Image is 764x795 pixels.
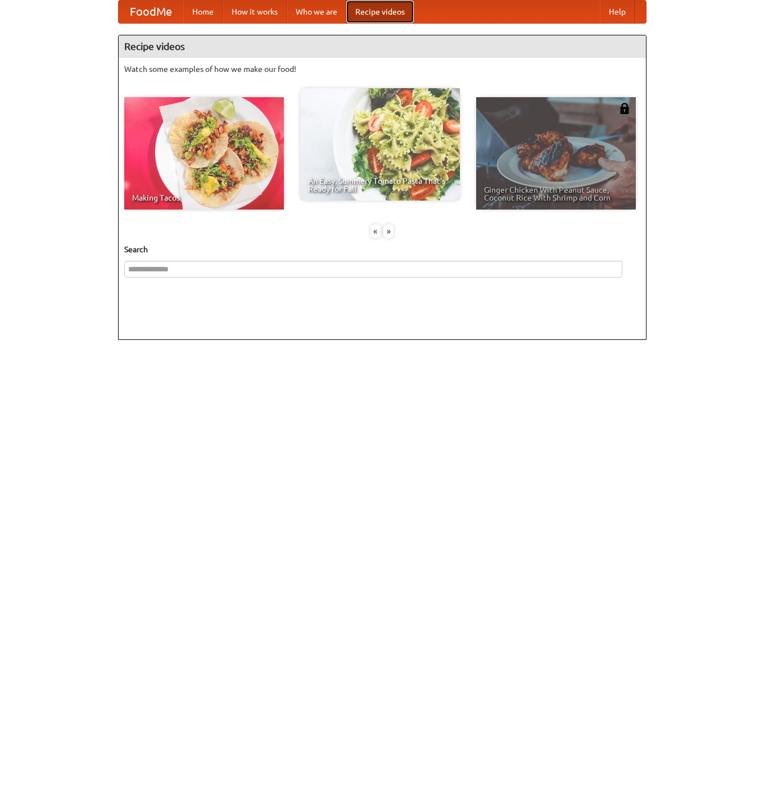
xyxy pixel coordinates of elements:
span: Making Tacos [132,194,276,202]
a: Recipe videos [346,1,414,23]
a: Home [183,1,223,23]
p: Watch some examples of how we make our food! [124,63,640,75]
a: Who we are [287,1,346,23]
a: How it works [223,1,287,23]
h5: Search [124,244,640,255]
div: » [383,224,394,238]
a: Making Tacos [124,97,284,210]
div: « [370,224,381,238]
h4: Recipe videos [119,35,646,58]
a: Help [600,1,635,23]
a: An Easy, Summery Tomato Pasta That's Ready for Fall [300,88,460,201]
a: FoodMe [119,1,183,23]
span: An Easy, Summery Tomato Pasta That's Ready for Fall [308,177,452,193]
img: 483408.png [619,103,630,114]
